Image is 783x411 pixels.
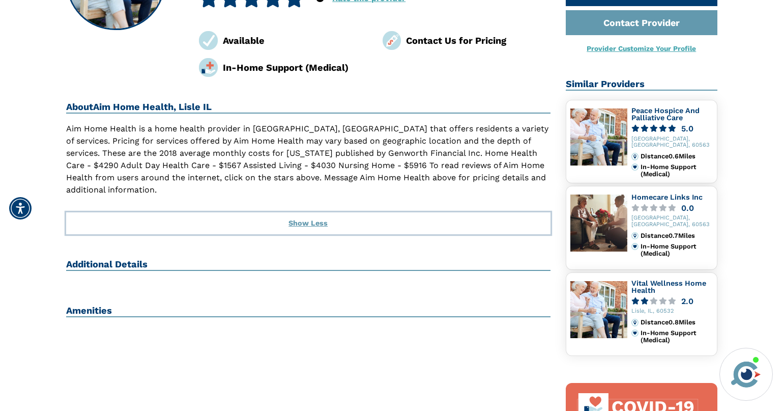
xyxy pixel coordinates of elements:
a: Contact Provider [566,10,717,35]
div: Contact Us for Pricing [406,34,550,47]
div: Accessibility Menu [9,197,32,220]
iframe: iframe [582,93,773,342]
div: Available [223,34,367,47]
h2: About Aim Home Health, Lisle IL [66,101,551,114]
p: Aim Home Health is a home health provider in [GEOGRAPHIC_DATA], [GEOGRAPHIC_DATA] that offers res... [66,123,551,196]
button: Show Less [66,212,551,235]
h2: Similar Providers [566,78,717,91]
a: Provider Customize Your Profile [587,44,696,52]
div: In-Home Support (Medical) [223,61,367,74]
img: avatar [729,357,763,392]
h2: Additional Details [66,259,551,271]
h2: Amenities [66,305,551,317]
